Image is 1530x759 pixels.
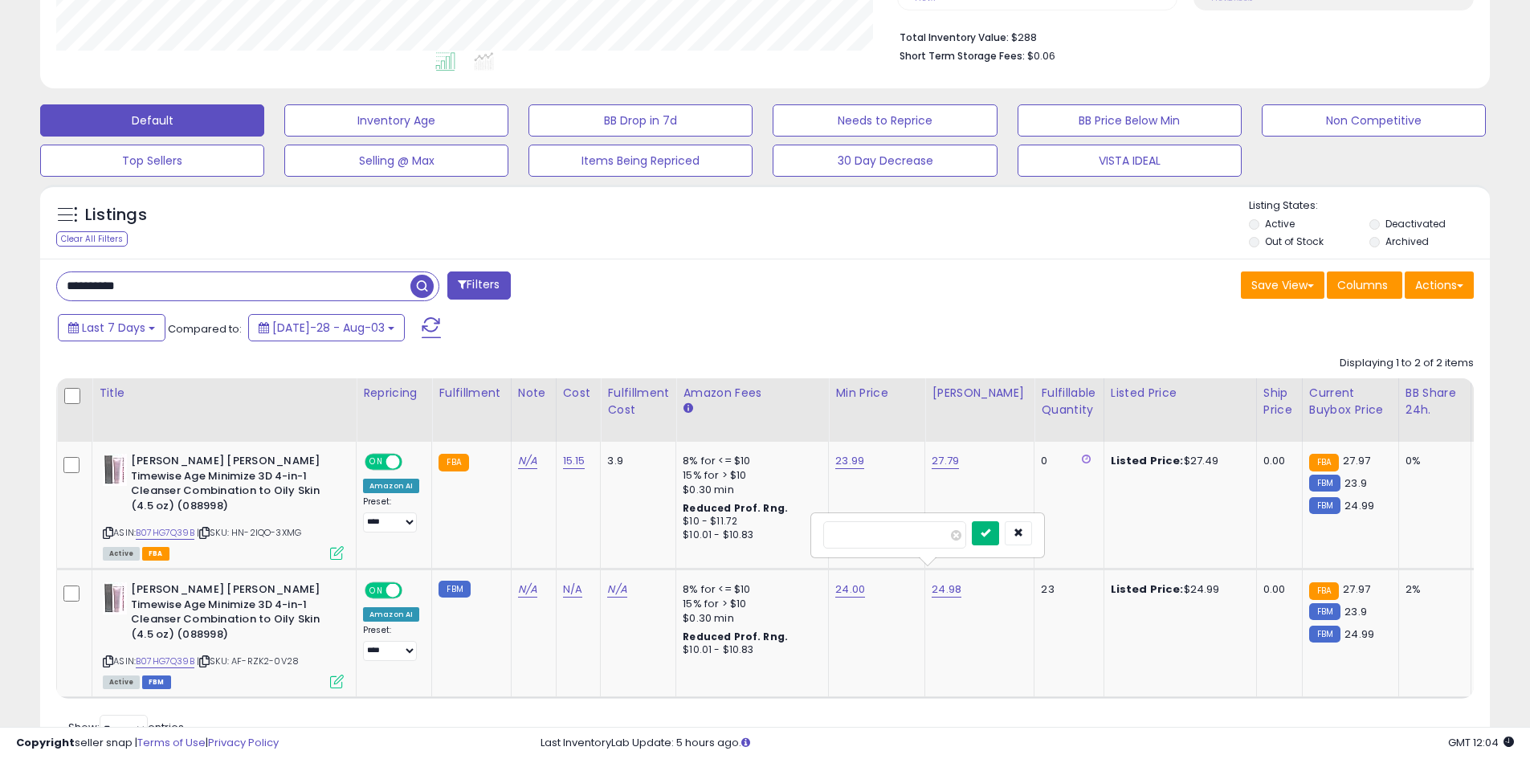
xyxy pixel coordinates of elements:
[103,582,344,687] div: ASIN:
[835,581,865,598] a: 24.00
[773,104,997,137] button: Needs to Reprice
[400,584,426,598] span: OFF
[607,385,669,418] div: Fulfillment Cost
[1262,104,1486,137] button: Non Competitive
[1448,735,1514,750] span: 2025-08-11 12:04 GMT
[1111,385,1250,402] div: Listed Price
[1406,454,1459,468] div: 0%
[142,547,169,561] span: FBA
[284,104,508,137] button: Inventory Age
[142,675,171,689] span: FBM
[68,720,184,735] span: Show: entries
[683,501,788,515] b: Reduced Prof. Rng.
[683,597,816,611] div: 15% for > $10
[85,204,147,226] h5: Listings
[248,314,405,341] button: [DATE]-28 - Aug-03
[1337,277,1388,293] span: Columns
[1385,235,1429,248] label: Archived
[932,385,1027,402] div: [PERSON_NAME]
[366,584,386,598] span: ON
[1406,385,1464,418] div: BB Share 24h.
[528,104,753,137] button: BB Drop in 7d
[400,455,426,469] span: OFF
[1265,235,1324,248] label: Out of Stock
[1343,581,1370,597] span: 27.97
[103,454,344,558] div: ASIN:
[1263,385,1295,418] div: Ship Price
[683,483,816,497] div: $0.30 min
[136,526,194,540] a: B07HG7Q39B
[518,453,537,469] a: N/A
[103,547,140,561] span: All listings currently available for purchase on Amazon
[607,581,626,598] a: N/A
[1027,48,1055,63] span: $0.06
[363,625,419,661] div: Preset:
[366,455,386,469] span: ON
[1241,271,1324,299] button: Save View
[16,736,279,751] div: seller snap | |
[541,736,1514,751] div: Last InventoryLab Update: 5 hours ago.
[1309,626,1340,643] small: FBM
[683,468,816,483] div: 15% for > $10
[58,314,165,341] button: Last 7 Days
[168,321,242,337] span: Compared to:
[131,454,326,517] b: [PERSON_NAME] [PERSON_NAME] Timewise Age Minimize 3D 4-in-1 Cleanser Combination to Oily Skin (4....
[197,655,299,667] span: | SKU: AF-RZK2-0V28
[683,643,816,657] div: $10.01 - $10.83
[56,231,128,247] div: Clear All Filters
[103,454,127,486] img: 31PeNzKjWWL._SL40_.jpg
[1111,582,1244,597] div: $24.99
[447,271,510,300] button: Filters
[683,630,788,643] b: Reduced Prof. Rng.
[363,479,419,493] div: Amazon AI
[683,385,822,402] div: Amazon Fees
[1344,626,1374,642] span: 24.99
[563,581,582,598] a: N/A
[1263,454,1290,468] div: 0.00
[683,582,816,597] div: 8% for <= $10
[1041,385,1096,418] div: Fulfillable Quantity
[900,27,1462,46] li: $288
[932,453,959,469] a: 27.79
[363,385,425,402] div: Repricing
[136,655,194,668] a: B07HG7Q39B
[1041,582,1091,597] div: 23
[683,454,816,468] div: 8% for <= $10
[208,735,279,750] a: Privacy Policy
[439,581,470,598] small: FBM
[439,385,504,402] div: Fulfillment
[1111,454,1244,468] div: $27.49
[1309,385,1392,418] div: Current Buybox Price
[103,582,127,614] img: 31PeNzKjWWL._SL40_.jpg
[1344,498,1374,513] span: 24.99
[518,385,549,402] div: Note
[835,453,864,469] a: 23.99
[1309,475,1340,492] small: FBM
[683,611,816,626] div: $0.30 min
[1343,453,1370,468] span: 27.97
[1340,356,1474,371] div: Displaying 1 to 2 of 2 items
[1406,582,1459,597] div: 2%
[900,31,1009,44] b: Total Inventory Value:
[439,454,468,471] small: FBA
[1309,603,1340,620] small: FBM
[197,526,301,539] span: | SKU: HN-2IQO-3XMG
[1327,271,1402,299] button: Columns
[16,735,75,750] strong: Copyright
[363,496,419,533] div: Preset:
[82,320,145,336] span: Last 7 Days
[683,515,816,528] div: $10 - $11.72
[40,145,264,177] button: Top Sellers
[1309,454,1339,471] small: FBA
[103,675,140,689] span: All listings currently available for purchase on Amazon
[272,320,385,336] span: [DATE]-28 - Aug-03
[1041,454,1091,468] div: 0
[1405,271,1474,299] button: Actions
[683,402,692,416] small: Amazon Fees.
[1309,582,1339,600] small: FBA
[1385,217,1446,231] label: Deactivated
[1249,198,1490,214] p: Listing States:
[932,581,961,598] a: 24.98
[131,582,326,646] b: [PERSON_NAME] [PERSON_NAME] Timewise Age Minimize 3D 4-in-1 Cleanser Combination to Oily Skin (4....
[1018,145,1242,177] button: VISTA IDEAL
